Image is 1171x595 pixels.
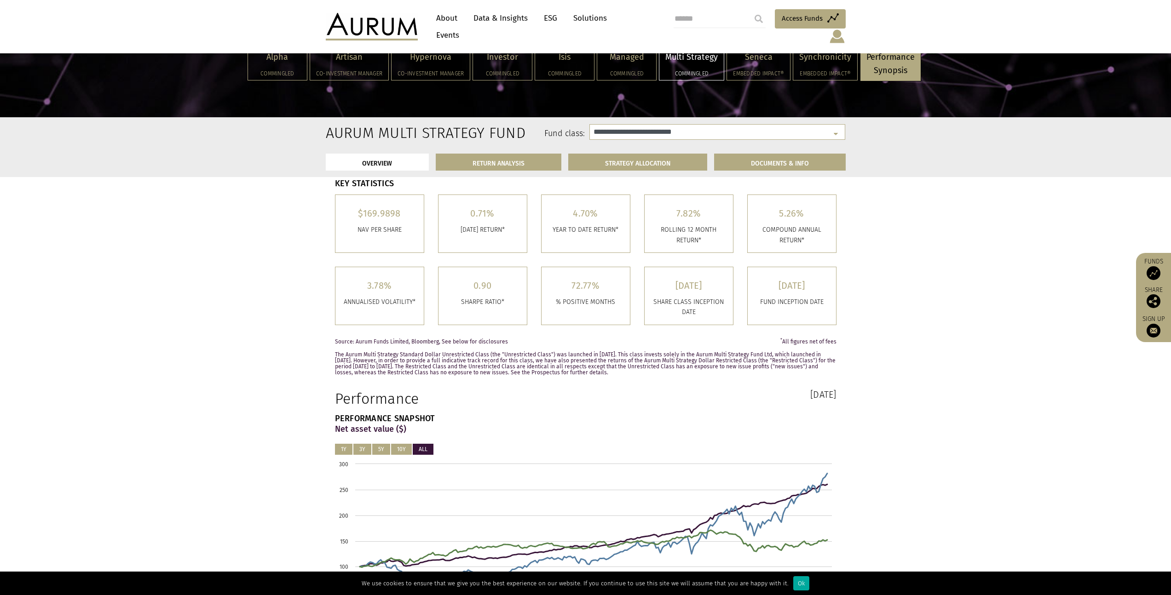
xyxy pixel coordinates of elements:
[445,297,520,307] p: SHARPE RATIO*
[1141,315,1166,338] a: Sign up
[541,51,588,64] p: Isis
[755,225,829,246] p: COMPOUND ANNUAL RETURN*
[866,51,915,77] p: Performance Synopsis
[755,209,829,218] h5: 5.26%
[568,154,707,171] a: STRATEGY ALLOCATION
[799,51,851,64] p: Synchronicity
[340,564,348,570] text: 100
[665,51,718,64] p: Multi Strategy
[335,339,508,345] span: Source: Aurum Funds Limited, Bloomberg, See below for disclosures
[340,487,348,493] text: 250
[398,71,464,76] h5: Co-investment Manager
[391,444,412,455] button: 10Y
[479,71,526,76] h5: Commingled
[652,281,726,290] h5: [DATE]
[548,209,623,218] h5: 4.70%
[603,51,650,64] p: Managed
[342,297,417,307] p: ANNUALISED VOLATILITY*
[335,178,394,189] strong: KEY STATISTICS
[254,51,301,64] p: Alpha
[445,225,520,235] p: [DATE] RETURN*
[793,576,809,590] div: Ok
[342,209,417,218] h5: $169.9898
[665,71,718,76] h5: Commingled
[652,297,726,318] p: SHARE CLASS INCEPTION DATE
[755,281,829,290] h5: [DATE]
[652,225,726,246] p: ROLLING 12 MONTH RETURN*
[603,71,650,76] h5: Commingled
[316,51,382,64] p: Artisan
[548,281,623,290] h5: 72.77%
[1147,324,1160,338] img: Sign up to our newsletter
[799,71,851,76] h5: Embedded Impact®
[326,124,401,142] h2: Aurum Multi Strategy Fund
[339,461,348,468] text: 300
[548,297,623,307] p: % POSITIVE MONTHS
[339,513,348,519] text: 200
[254,71,301,76] h5: Commingled
[413,444,433,455] button: ALL
[714,154,846,171] a: DOCUMENTS & INFO
[342,281,417,290] h5: 3.78%
[436,154,561,171] a: RETURN ANALYSIS
[342,225,417,235] p: Nav per share
[415,128,585,140] label: Fund class:
[445,281,520,290] h5: 0.90
[541,71,588,76] h5: Commingled
[340,538,348,545] text: 150
[335,390,579,407] h1: Performance
[755,297,829,307] p: FUND INCEPTION DATE
[372,444,390,455] button: 5Y
[1141,287,1166,308] div: Share
[335,352,836,376] p: The Aurum Multi Strategy Standard Dollar Unrestricted Class (the "Unrestricted Class") was launch...
[733,51,784,64] p: Seneca
[1147,294,1160,308] img: Share this post
[335,413,435,423] strong: PERFORMANCE SNAPSHOT
[398,51,464,64] p: Hypernova
[335,424,406,434] strong: Net asset value ($)
[593,390,836,399] h3: [DATE]
[733,71,784,76] h5: Embedded Impact®
[479,51,526,64] p: Investor
[445,209,520,218] h5: 0.71%
[335,444,352,455] button: 1Y
[316,71,382,76] h5: Co-investment Manager
[780,339,836,345] span: All figures net of fees
[548,225,623,235] p: YEAR TO DATE RETURN*
[652,209,726,218] h5: 7.82%
[1147,266,1160,280] img: Access Funds
[1141,257,1166,280] a: Funds
[353,444,371,455] button: 3Y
